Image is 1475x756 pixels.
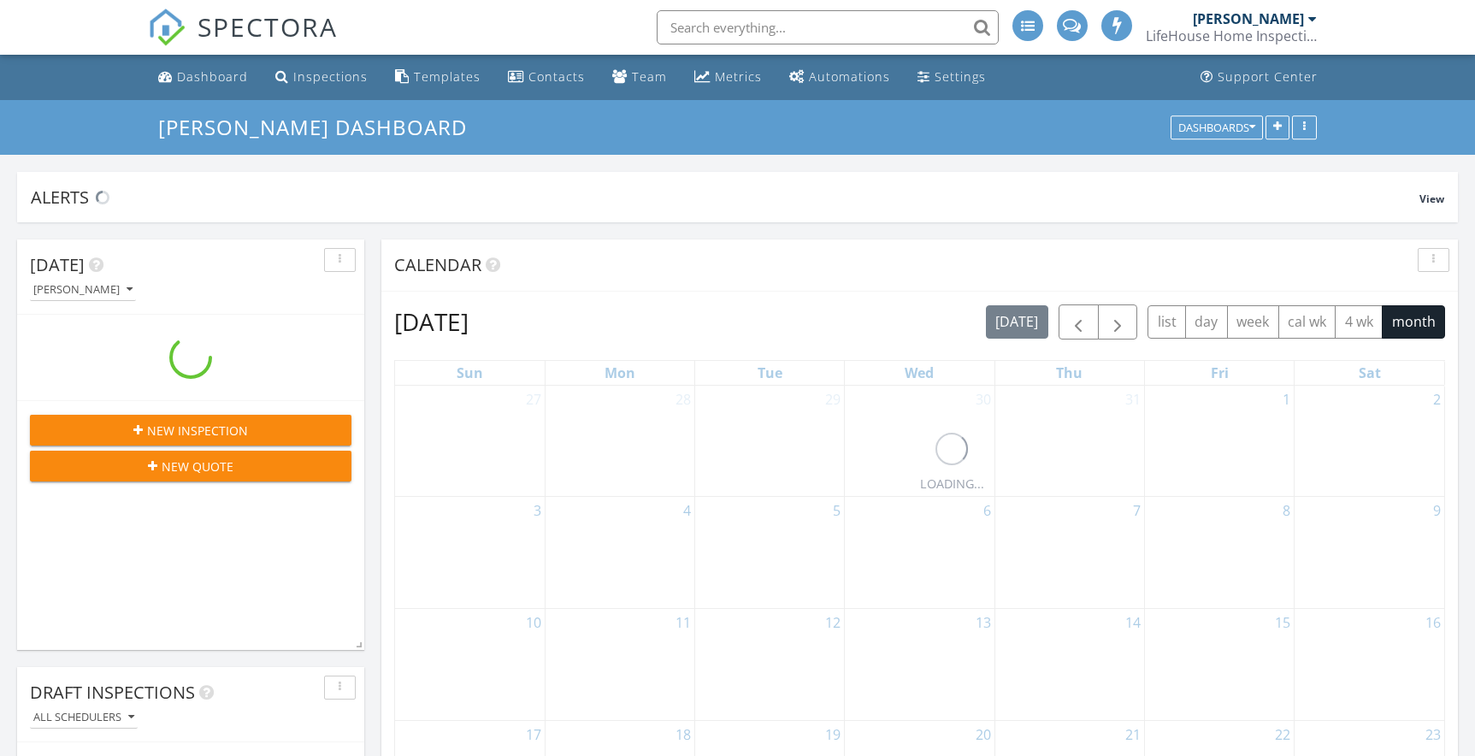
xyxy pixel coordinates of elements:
[1194,62,1325,93] a: Support Center
[151,62,255,93] a: Dashboard
[672,609,694,636] a: Go to August 11, 2025
[33,284,133,296] div: [PERSON_NAME]
[1278,305,1336,339] button: cal wk
[1122,721,1144,748] a: Go to August 21, 2025
[632,68,667,85] div: Team
[1430,497,1444,524] a: Go to August 9, 2025
[695,497,845,609] td: Go to August 5, 2025
[1144,609,1294,721] td: Go to August 15, 2025
[1059,304,1099,340] button: Previous month
[1193,10,1304,27] div: [PERSON_NAME]
[1422,721,1444,748] a: Go to August 23, 2025
[1146,27,1317,44] div: LifeHouse Home Inspections
[782,62,897,93] a: Automations (Advanced)
[822,386,844,413] a: Go to July 29, 2025
[293,68,368,85] div: Inspections
[501,62,592,93] a: Contacts
[1178,121,1255,133] div: Dashboards
[1355,361,1384,385] a: Saturday
[972,386,994,413] a: Go to July 30, 2025
[388,62,487,93] a: Templates
[695,386,845,497] td: Go to July 29, 2025
[845,386,994,497] td: Go to July 30, 2025
[395,386,545,497] td: Go to July 27, 2025
[162,458,233,475] span: New Quote
[680,497,694,524] a: Go to August 4, 2025
[1185,305,1228,339] button: day
[1271,609,1294,636] a: Go to August 15, 2025
[530,497,545,524] a: Go to August 3, 2025
[1148,305,1186,339] button: list
[453,361,487,385] a: Sunday
[30,253,85,276] span: [DATE]
[545,497,694,609] td: Go to August 4, 2025
[1053,361,1086,385] a: Thursday
[33,712,134,724] div: All schedulers
[657,10,999,44] input: Search everything...
[31,186,1419,209] div: Alerts
[972,609,994,636] a: Go to August 13, 2025
[1279,386,1294,413] a: Go to August 1, 2025
[1130,497,1144,524] a: Go to August 7, 2025
[1218,68,1318,85] div: Support Center
[986,305,1048,339] button: [DATE]
[829,497,844,524] a: Go to August 5, 2025
[994,386,1144,497] td: Go to July 31, 2025
[1207,361,1232,385] a: Friday
[845,497,994,609] td: Go to August 6, 2025
[1295,386,1444,497] td: Go to August 2, 2025
[754,361,786,385] a: Tuesday
[30,451,351,481] button: New Quote
[1335,305,1383,339] button: 4 wk
[901,361,937,385] a: Wednesday
[545,386,694,497] td: Go to July 28, 2025
[1144,497,1294,609] td: Go to August 8, 2025
[1430,386,1444,413] a: Go to August 2, 2025
[1279,497,1294,524] a: Go to August 8, 2025
[935,68,986,85] div: Settings
[528,68,585,85] div: Contacts
[522,609,545,636] a: Go to August 10, 2025
[30,279,136,302] button: [PERSON_NAME]
[395,609,545,721] td: Go to August 10, 2025
[394,253,481,276] span: Calendar
[395,497,545,609] td: Go to August 3, 2025
[198,9,338,44] span: SPECTORA
[522,721,545,748] a: Go to August 17, 2025
[994,609,1144,721] td: Go to August 14, 2025
[845,609,994,721] td: Go to August 13, 2025
[1295,497,1444,609] td: Go to August 9, 2025
[822,721,844,748] a: Go to August 19, 2025
[994,497,1144,609] td: Go to August 7, 2025
[147,422,248,440] span: New Inspection
[1271,721,1294,748] a: Go to August 22, 2025
[1098,304,1138,340] button: Next month
[522,386,545,413] a: Go to July 27, 2025
[394,304,469,339] h2: [DATE]
[1382,305,1445,339] button: month
[1122,609,1144,636] a: Go to August 14, 2025
[148,9,186,46] img: The Best Home Inspection Software - Spectora
[1227,305,1279,339] button: week
[1422,609,1444,636] a: Go to August 16, 2025
[715,68,762,85] div: Metrics
[1122,386,1144,413] a: Go to July 31, 2025
[809,68,890,85] div: Automations
[601,361,639,385] a: Monday
[545,609,694,721] td: Go to August 11, 2025
[687,62,769,93] a: Metrics
[177,68,248,85] div: Dashboard
[911,62,993,93] a: Settings
[30,706,138,729] button: All schedulers
[605,62,674,93] a: Team
[672,721,694,748] a: Go to August 18, 2025
[1419,192,1444,206] span: View
[972,721,994,748] a: Go to August 20, 2025
[1171,115,1263,139] button: Dashboards
[30,415,351,446] button: New Inspection
[672,386,694,413] a: Go to July 28, 2025
[148,23,338,59] a: SPECTORA
[158,113,481,141] a: [PERSON_NAME] Dashboard
[1144,386,1294,497] td: Go to August 1, 2025
[980,497,994,524] a: Go to August 6, 2025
